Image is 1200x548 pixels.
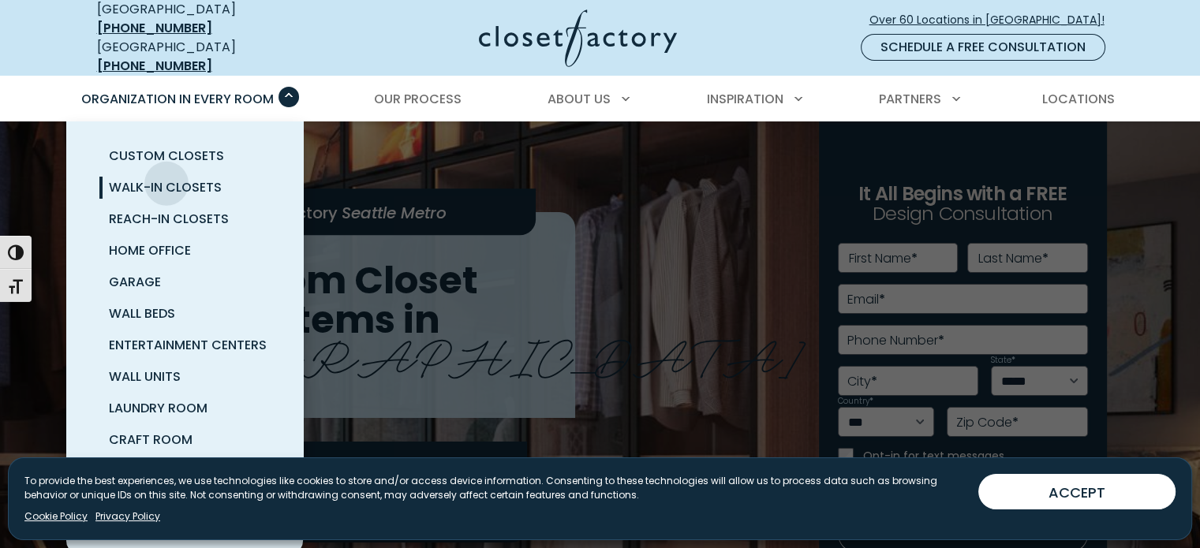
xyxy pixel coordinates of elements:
[109,431,193,449] span: Craft Room
[548,90,611,108] span: About Us
[109,147,224,165] span: Custom Closets
[109,210,229,228] span: Reach-In Closets
[97,38,326,76] div: [GEOGRAPHIC_DATA]
[109,178,222,196] span: Walk-In Closets
[109,241,191,259] span: Home Office
[95,509,160,524] a: Privacy Policy
[109,399,207,417] span: Laundry Room
[1041,90,1114,108] span: Locations
[978,474,1176,509] button: ACCEPT
[109,367,181,386] span: Wall Units
[374,90,462,108] span: Our Process
[24,474,966,502] p: To provide the best experiences, we use technologies like cookies to store and/or access device i...
[861,34,1105,61] a: Schedule a Free Consultation
[869,6,1118,34] a: Over 60 Locations in [GEOGRAPHIC_DATA]!
[81,90,274,108] span: Organization in Every Room
[109,336,267,354] span: Entertainment Centers
[869,12,1117,28] span: Over 60 Locations in [GEOGRAPHIC_DATA]!
[707,90,783,108] span: Inspiration
[97,57,212,75] a: [PHONE_NUMBER]
[879,90,941,108] span: Partners
[70,77,1131,121] nav: Primary Menu
[109,273,161,291] span: Garage
[97,19,212,37] a: [PHONE_NUMBER]
[109,304,175,322] span: Wall Beds
[479,9,677,67] img: Closet Factory Logo
[24,509,88,524] a: Cookie Policy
